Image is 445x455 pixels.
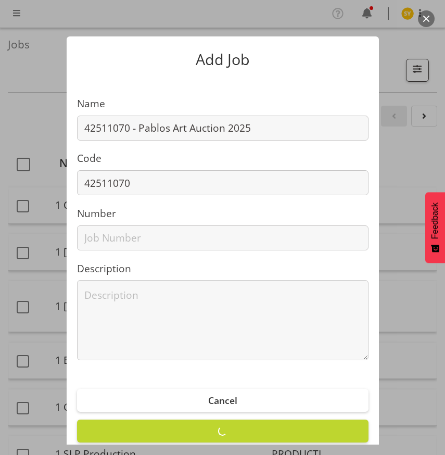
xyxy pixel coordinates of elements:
[430,203,440,239] span: Feedback
[77,96,368,111] label: Name
[77,389,368,412] button: Cancel
[77,206,368,221] label: Number
[77,261,368,276] label: Description
[208,394,237,407] span: Cancel
[77,225,368,250] input: Job Number
[77,170,368,195] input: Job Code
[77,151,368,166] label: Code
[425,192,445,263] button: Feedback - Show survey
[77,116,368,141] input: Job Name
[77,52,368,67] p: Add Job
